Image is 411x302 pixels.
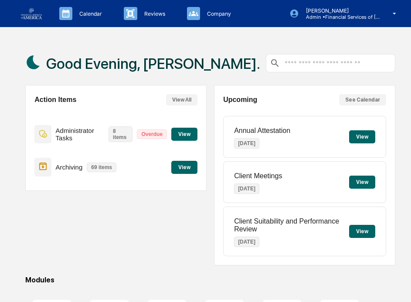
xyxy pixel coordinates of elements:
button: See Calendar [339,94,386,105]
a: View [171,163,197,171]
p: [PERSON_NAME] [299,7,380,14]
p: Annual Attestation [234,127,290,135]
p: 8 items [109,126,132,142]
img: logo [21,8,42,19]
button: View [349,176,375,189]
h2: Action Items [34,96,76,104]
p: [DATE] [234,138,259,149]
h1: Good Evening, [PERSON_NAME]. [46,55,260,72]
p: Company [200,10,235,17]
p: Admin • Financial Services of [GEOGRAPHIC_DATA] [299,14,380,20]
button: View [171,128,197,141]
p: Calendar [72,10,106,17]
h2: Upcoming [223,96,257,104]
p: Overdue [137,129,167,139]
button: View [171,161,197,174]
p: [DATE] [234,237,259,247]
p: Archiving [56,163,83,171]
p: [DATE] [234,183,259,194]
a: View [171,129,197,138]
p: Client Suitability and Performance Review [234,217,349,233]
div: Modules [25,276,395,284]
button: View [349,130,375,143]
button: View All [166,94,197,105]
p: 69 items [87,163,116,172]
p: Reviews [137,10,170,17]
button: View [349,225,375,238]
p: Client Meetings [234,172,282,180]
p: Administrator Tasks [56,127,105,142]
